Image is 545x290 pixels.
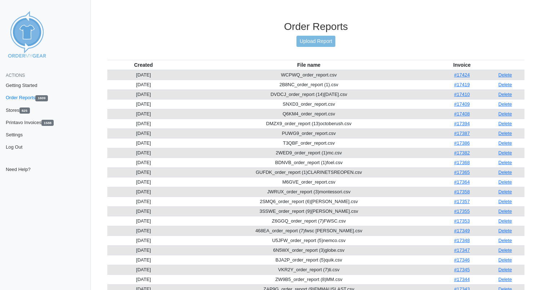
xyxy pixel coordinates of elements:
th: Invoice [438,60,486,70]
a: #17357 [454,199,470,204]
a: Delete [499,228,512,233]
a: Delete [499,131,512,136]
span: 1609 [35,95,48,101]
a: #17349 [454,228,470,233]
a: Delete [499,160,512,165]
a: Delete [499,189,512,194]
td: [DATE] [107,177,179,187]
a: #17365 [454,170,470,175]
a: #17347 [454,247,470,253]
td: [DATE] [107,128,179,138]
td: [DATE] [107,236,179,245]
td: BJA2P_order_report (5)quik.csv [179,255,438,265]
a: Delete [499,267,512,272]
a: Delete [499,199,512,204]
a: #17345 [454,267,470,272]
a: #17386 [454,140,470,146]
a: Delete [499,238,512,243]
a: Delete [499,170,512,175]
a: #17387 [454,131,470,136]
a: Delete [499,179,512,185]
a: Delete [499,140,512,146]
span: 1588 [41,120,54,126]
a: #17382 [454,150,470,155]
a: #17424 [454,72,470,78]
td: [DATE] [107,158,179,167]
td: [DATE] [107,245,179,255]
td: U5JFW_order_report (5)nemco.csv [179,236,438,245]
a: #17394 [454,121,470,126]
td: DVDCJ_order_report (14)[DATE].csv [179,89,438,99]
td: WCPWQ_order_report.csv [179,70,438,80]
a: Delete [499,257,512,263]
td: [DATE] [107,99,179,109]
td: Q6KM4_order_report.csv [179,109,438,119]
a: #17368 [454,160,470,165]
a: #17419 [454,82,470,87]
span: Actions [6,73,25,78]
td: M6GVE_order_report.csv [179,177,438,187]
a: Delete [499,72,512,78]
td: 2WED9_order_report (1)mc.csv [179,148,438,158]
a: #17344 [454,277,470,282]
a: Delete [499,121,512,126]
td: [DATE] [107,89,179,99]
td: SNXD3_order_report.csv [179,99,438,109]
h3: Order Reports [107,21,524,33]
td: [DATE] [107,197,179,206]
td: Z6GGQ_order_report (7)FWSC.csv [179,216,438,226]
a: #17353 [454,218,470,224]
td: [DATE] [107,80,179,89]
a: #17409 [454,101,470,107]
td: [DATE] [107,187,179,197]
a: #17358 [454,189,470,194]
td: 6N5WX_order_report (3)globe.csv [179,245,438,255]
td: JWRUX_order_report (3)montessori.csv [179,187,438,197]
td: ZW9B5_order_report (8)MM.csv [179,274,438,284]
a: Delete [499,218,512,224]
a: #17410 [454,92,470,97]
a: Delete [499,150,512,155]
td: VKR2Y_order_report (7)ti.csv [179,265,438,274]
td: 2B8NC_order_report (1).csv [179,80,438,89]
td: [DATE] [107,255,179,265]
td: GUFDK_order_report (1)CLARINETSREOPEN.csv [179,167,438,177]
td: [DATE] [107,226,179,236]
td: BDNVB_order_report (1)foel.csv [179,158,438,167]
span: 825 [19,107,30,114]
td: [DATE] [107,206,179,216]
td: 2SMQ6_order_report (6)[PERSON_NAME].csv [179,197,438,206]
td: 3SSWE_order_report (9)[PERSON_NAME].csv [179,206,438,216]
th: Created [107,60,179,70]
td: [DATE] [107,109,179,119]
a: #17346 [454,257,470,263]
a: Delete [499,111,512,117]
a: Upload Report [296,36,335,47]
a: Delete [499,208,512,214]
td: [DATE] [107,148,179,158]
a: Delete [499,247,512,253]
a: Delete [499,277,512,282]
a: #17408 [454,111,470,117]
a: #17355 [454,208,470,214]
a: Delete [499,82,512,87]
td: PUWG9_order_report.csv [179,128,438,138]
td: [DATE] [107,274,179,284]
a: Delete [499,92,512,97]
a: Delete [499,101,512,107]
th: File name [179,60,438,70]
td: [DATE] [107,265,179,274]
td: [DATE] [107,138,179,148]
a: #17348 [454,238,470,243]
td: [DATE] [107,119,179,128]
td: 468EA_order_report (7)fwsc [PERSON_NAME].csv [179,226,438,236]
a: #17364 [454,179,470,185]
td: T3QBF_order_report.csv [179,138,438,148]
td: [DATE] [107,70,179,80]
td: DMZX9_order_report (13)octoberush.csv [179,119,438,128]
td: [DATE] [107,216,179,226]
td: [DATE] [107,167,179,177]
